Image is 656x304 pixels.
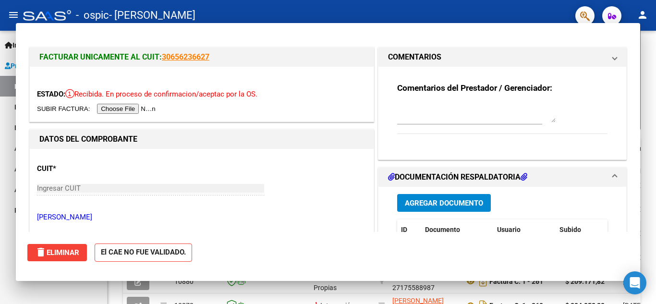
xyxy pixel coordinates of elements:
strong: El CAE NO FUE VALIDADO. [95,243,192,262]
span: - ospic [76,5,109,26]
span: 10880 [174,278,194,285]
button: Agregar Documento [397,194,491,212]
span: Eliminar [35,248,79,257]
p: [PERSON_NAME] [37,212,366,223]
span: - [PERSON_NAME] [109,5,195,26]
datatable-header-cell: Usuario [493,219,556,240]
strong: Comentarios del Prestador / Gerenciador: [397,83,552,93]
span: Agregar Documento [405,199,483,207]
datatable-header-cell: ID [397,219,421,240]
span: Documento [425,226,460,233]
mat-expansion-panel-header: COMENTARIOS [378,48,626,67]
datatable-header-cell: Subido [556,219,604,240]
span: ESTADO: [37,90,65,98]
span: Prestadores / Proveedores [5,61,92,71]
div: 27175588987 [392,271,457,292]
strong: DATOS DEL COMPROBANTE [39,134,137,144]
span: [DATE] [623,278,643,285]
datatable-header-cell: Documento [421,219,493,240]
mat-icon: menu [8,9,19,21]
span: Usuario [497,226,521,233]
strong: Factura C: 1 - 261 [489,278,543,285]
a: 30656236627 [162,52,209,61]
strong: $ 209.171,82 [565,278,605,285]
p: CUIT [37,163,136,174]
mat-icon: delete [35,246,47,258]
button: Eliminar [27,244,87,261]
mat-icon: person [637,9,648,21]
span: FACTURAR UNICAMENTE AL CUIT: [39,52,162,61]
span: Recibida. En proceso de confirmacion/aceptac por la OS. [65,90,257,98]
div: Open Intercom Messenger [623,271,646,294]
h1: COMENTARIOS [388,51,441,63]
span: Inicio [5,40,29,50]
span: Subido [559,226,581,233]
span: ID [401,226,407,233]
div: COMENTARIOS [378,67,626,159]
h1: DOCUMENTACIÓN RESPALDATORIA [388,171,527,183]
datatable-header-cell: Acción [604,219,652,240]
i: Descargar documento [477,274,489,289]
mat-expansion-panel-header: DOCUMENTACIÓN RESPALDATORIA [378,168,626,187]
